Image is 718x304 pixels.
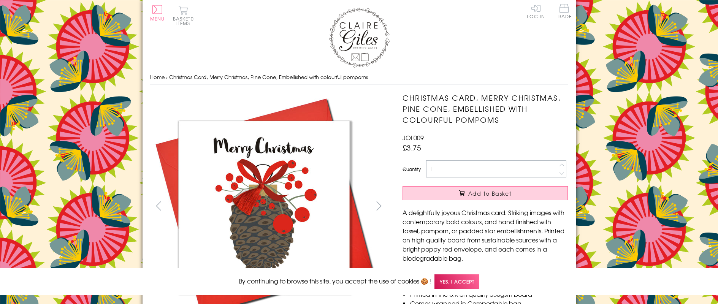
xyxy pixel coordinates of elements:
button: Add to Basket [403,186,568,200]
span: › [166,73,168,81]
span: Yes, I accept [434,274,479,289]
label: Quantity [403,166,421,173]
span: JOL009 [403,133,424,142]
button: Basket0 items [173,6,194,25]
span: Trade [556,4,572,19]
img: Claire Giles Greetings Cards [329,8,390,68]
a: Log In [527,4,545,19]
span: Menu [150,15,165,22]
span: Add to Basket [468,190,512,197]
span: Christmas Card, Merry Christmas, Pine Cone, Embellished with colourful pompoms [169,73,368,81]
nav: breadcrumbs [150,70,568,85]
span: £3.75 [403,142,421,153]
a: Home [150,73,165,81]
button: prev [150,197,167,214]
button: Menu [150,5,165,21]
span: 0 items [176,15,194,27]
button: next [370,197,387,214]
a: Trade [556,4,572,20]
p: A delightfully joyous Christmas card. Striking images with contemporary bold colours, and hand fi... [403,208,568,263]
h1: Christmas Card, Merry Christmas, Pine Cone, Embellished with colourful pompoms [403,92,568,125]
